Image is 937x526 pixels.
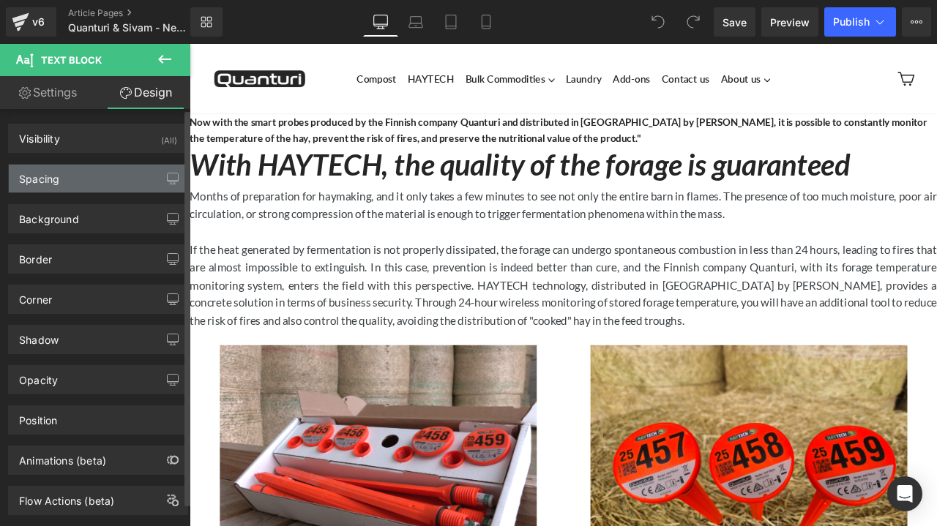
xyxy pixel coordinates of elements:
div: Position [19,406,57,427]
span: Publish [833,16,870,28]
div: Border [19,245,52,266]
div: Flow Actions (beta) [19,486,114,507]
a: Compost [193,26,251,56]
div: v6 [29,12,48,31]
a: Preview [761,7,818,37]
div: Animations (beta) [19,446,106,467]
a: v6 [6,7,56,37]
span: Save [723,15,747,30]
a: Article Pages [68,7,214,19]
span: Quanturi & Sivam - New products on Display [68,22,187,34]
button: Redo [679,7,708,37]
a: Desktop [363,7,398,37]
div: Spacing [19,165,59,185]
a: Design [98,76,193,109]
div: Corner [19,285,52,306]
a: HAYTECH [253,26,319,56]
button: Undo [643,7,673,37]
a: Add-ons [496,26,552,56]
span: Text Block [41,54,102,66]
a: Mobile [468,7,504,37]
a: About us [624,26,694,56]
div: Open Intercom Messenger [887,476,922,511]
a: Laptop [398,7,433,37]
div: Shadow [19,326,59,346]
div: Opacity [19,366,58,386]
div: (All) [161,124,177,149]
div: Visibility [19,124,60,145]
a: Bulk Commodities [321,26,438,56]
a: New Library [190,7,223,37]
ul: Primary [193,26,694,56]
button: More [902,7,931,37]
a: Tablet [433,7,468,37]
div: Background [19,205,79,225]
img: Quanturi [29,31,137,51]
a: Contact us [554,26,622,56]
a: Laundry [441,26,494,56]
span: Preview [770,15,810,30]
button: Publish [824,7,896,37]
